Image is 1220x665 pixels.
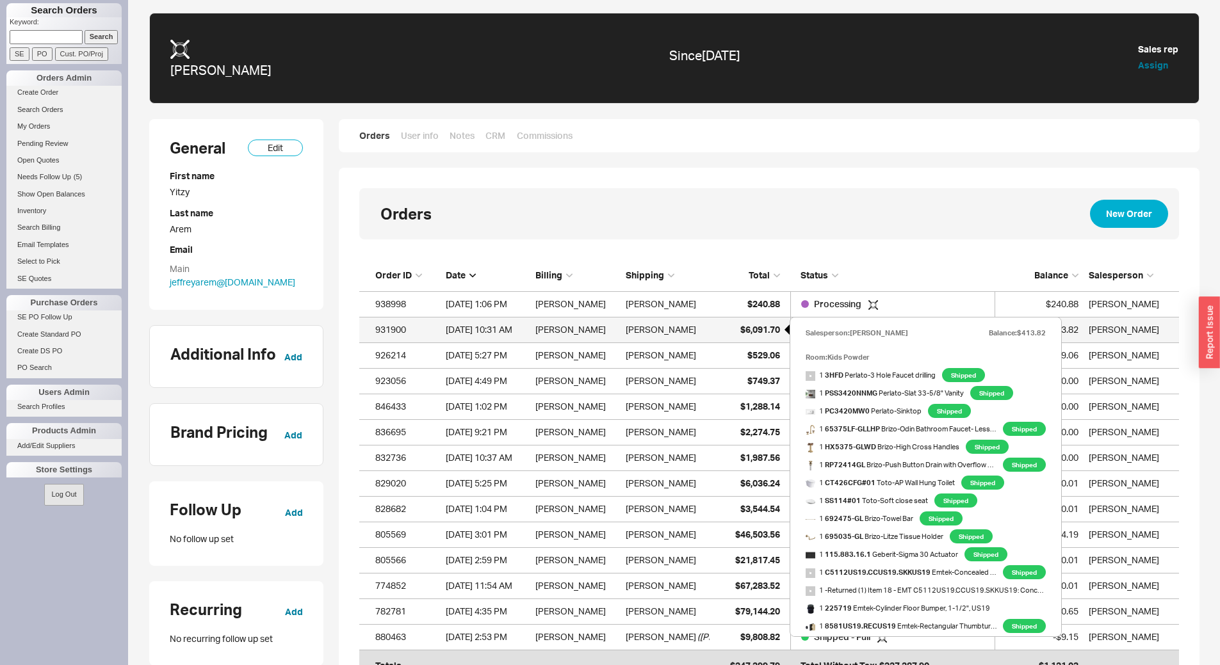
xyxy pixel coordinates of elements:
div: No recurring follow up set [170,632,303,645]
div: 10/10/16 2:53 PM [446,624,530,650]
h1: Recurring [170,602,242,617]
div: Adina Golomb [1089,317,1173,342]
div: 12/17/24 1:02 PM [446,394,530,419]
a: 846433[DATE] 1:02 PM[PERSON_NAME][PERSON_NAME]$1,288.14Shipped - Full $0.00[PERSON_NAME] [359,394,1179,420]
h1: Follow Up [170,502,241,517]
b: PSS3420NNMG [825,389,877,397]
h3: [PERSON_NAME] [170,64,272,77]
a: Search Profiles [6,400,122,413]
div: 829020 [375,470,439,496]
div: 828682 [375,496,439,522]
a: Search Billing [6,221,122,234]
b: RP72414GL [825,460,865,469]
div: Orders Admin [6,70,122,86]
span: 1 Emtek - Concealed Fastener, Select Passage, Modern Rectangular Rosette US19, Conical Stem US19,... [806,563,996,581]
b: 115.883.16.1 [825,550,871,559]
span: $79,144.20 [735,605,780,616]
b: 65375LF-GLLHP [825,424,880,433]
a: Add/Edit Suppliers [6,439,122,453]
div: [PERSON_NAME] [626,496,696,522]
a: 805566[DATE] 2:59 PM[PERSON_NAME][PERSON_NAME]$21,817.45Shipped - Full -$0.01[PERSON_NAME] [359,548,1179,573]
div: Date [446,269,530,282]
button: Add [284,429,302,442]
img: 692475-GL_l3vclk [806,515,815,524]
div: Salesperson: [PERSON_NAME] [806,324,908,342]
div: 7/2/25 5:27 PM [446,342,530,368]
span: ( 5 ) [74,173,82,180]
a: 1 692475-GL Brizo-Towel Bar [806,509,913,527]
a: 1 115.883.16.1 Geberit-Sigma 30 Actuator [806,545,958,563]
a: Needs Follow Up(5) [6,170,122,184]
h5: Last name [170,209,303,218]
h1: General [170,140,225,156]
div: [PERSON_NAME] [626,522,696,547]
img: PC3420MW0_Contura_matte_1_djjpyr [806,407,815,417]
div: 4/9/24 2:59 PM [446,547,530,573]
a: SE Quotes [6,272,122,285]
span: ( [PERSON_NAME] ) [697,624,773,650]
input: Cust. PO/Proj [55,47,108,61]
a: 931900[DATE] 10:31 AM[PERSON_NAME][PERSON_NAME]$6,091.70Shipped - Partial $413.82[PERSON_NAME] [359,317,1179,343]
span: Balance [1034,269,1068,280]
div: Adina Golomb [1089,547,1173,573]
div: [PERSON_NAME] [535,624,619,650]
div: Balance: $413.82 [989,324,1046,342]
img: 65375LF-GLLHP_HX5373-GLWD_CONFIG_ulsych [806,425,815,435]
div: Yitzy [170,186,303,198]
img: RP72414GL_h1r2lw [806,461,815,470]
a: 926214[DATE] 5:27 PM[PERSON_NAME][PERSON_NAME]$529.06Shipped - Full $529.06[PERSON_NAME] [359,343,1179,369]
img: no_photo [806,586,815,596]
div: [PERSON_NAME] [535,470,619,496]
span: Salesperson [1089,269,1143,280]
span: $6,036.24 [740,477,780,488]
a: Inventory [6,204,122,218]
h1: Brand Pricing [170,424,268,440]
h3: Since [DATE] [669,49,740,62]
b: 695035-GL [825,532,863,541]
a: 774852[DATE] 11:54 AM[PERSON_NAME][PERSON_NAME]$67,283.52Shipped - Full -$0.01[PERSON_NAME] [359,573,1179,599]
span: Date [446,269,466,280]
span: Shipping [626,269,664,280]
div: [PERSON_NAME] [535,342,619,368]
a: Pending Review [6,137,122,150]
span: $46,503.56 [735,529,780,540]
button: Add [285,605,303,618]
a: Show Open Balances [6,188,122,201]
div: 10/24/23 11:54 AM [446,573,530,598]
b: CT426CFG#01 [825,478,875,487]
div: Adina Golomb [1089,470,1173,496]
a: SE PO Follow Up [6,310,122,324]
b: C5112US19.CCUS19.SKKUS19 [825,568,931,577]
b: HX5375-GLWD [825,442,876,451]
a: Select to Pick [6,255,122,268]
div: -$9.15 [1002,624,1078,650]
a: 880463[DATE] 2:53 PM[PERSON_NAME][PERSON_NAME]([PERSON_NAME])$9,808.82Shipped - Full -$9.15[PERSO... [359,625,1179,650]
span: 1 Perlato - Sinktop [806,402,922,420]
div: [PERSON_NAME] [535,598,619,624]
span: $9,808.82 [740,631,780,642]
div: [PERSON_NAME] [626,573,696,598]
img: HX5375-GLWD-B1_p0paav [806,443,815,453]
div: [PERSON_NAME] [535,291,619,317]
span: $2,274.75 [740,426,780,437]
div: [PERSON_NAME] [535,573,619,598]
a: Open Quotes [6,154,122,167]
div: [PERSON_NAME] [626,317,696,342]
h1: Search Orders [6,3,122,17]
div: Rachelli Staniesky [1089,368,1173,394]
a: Search Orders [6,103,122,116]
input: Search [85,30,118,44]
div: 774852 [375,573,439,598]
div: [PERSON_NAME] [626,368,696,394]
span: $529.06 [747,349,780,360]
a: Create Order [6,86,122,99]
span: Pending Review [17,140,69,147]
span: $3,544.54 [740,503,780,514]
div: Adina Golomb [1089,522,1173,547]
div: 805566 [375,547,439,573]
div: [PERSON_NAME] [535,445,619,470]
b: 8581US19.RECUS19 [825,621,896,630]
p: Keyword: [10,17,122,30]
div: [PERSON_NAME] [626,624,696,650]
div: [PERSON_NAME] [626,394,696,419]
